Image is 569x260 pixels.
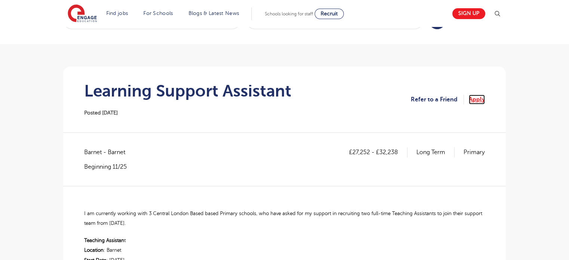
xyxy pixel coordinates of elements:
span: Location [84,247,104,253]
p: £27,252 - £32,238 [349,147,407,157]
p: Beginning 11/25 [84,163,133,171]
span: Recruit [321,11,338,16]
a: Recruit [315,9,344,19]
p: Primary [464,147,485,157]
span: t [124,238,126,243]
span: Barnet - Barnet [84,147,133,157]
span: Teaching Assistan [84,238,124,243]
a: For Schools [143,10,173,16]
a: Refer to a Friend [411,95,464,104]
a: Blogs & Latest News [189,10,239,16]
a: Find jobs [106,10,128,16]
p: Long Term [416,147,455,157]
span: Posted [DATE] [84,110,118,116]
span: Schools looking for staff [265,11,313,16]
a: Sign up [452,8,485,19]
img: Engage Education [68,4,97,23]
span: : Barnet [104,247,121,253]
span: I am currently working with 3 Central London Based based Primary schools, who have asked for my s... [84,211,482,226]
h1: Learning Support Assistant [84,82,291,100]
a: Apply [469,95,485,104]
